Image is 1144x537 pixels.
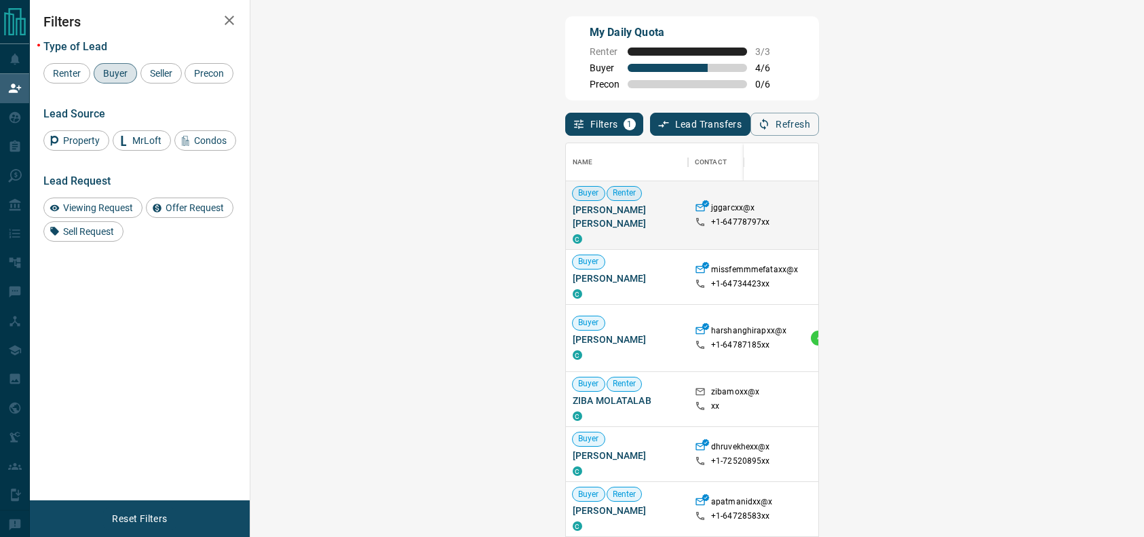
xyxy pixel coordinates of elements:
[94,63,137,84] div: Buyer
[573,234,582,244] div: condos.ca
[607,378,642,390] span: Renter
[128,135,166,146] span: MrLoft
[573,289,582,299] div: condos.ca
[650,113,751,136] button: Lead Transfers
[711,401,719,412] p: xx
[103,507,176,530] button: Reset Filters
[607,187,642,199] span: Renter
[711,339,770,351] p: +1- 64787185xx
[189,135,231,146] span: Condos
[43,14,236,30] h2: Filters
[590,62,619,73] span: Buyer
[43,221,123,242] div: Sell Request
[146,198,233,218] div: Offer Request
[590,46,619,57] span: Renter
[573,272,681,285] span: [PERSON_NAME]
[755,62,785,73] span: 4 / 6
[711,386,759,401] p: zibamoxx@x
[711,496,773,511] p: apatmanidxx@x
[174,130,236,151] div: Condos
[43,40,107,53] span: Type of Lead
[625,119,634,129] span: 1
[750,113,819,136] button: Refresh
[43,107,105,120] span: Lead Source
[607,489,642,500] span: Renter
[573,317,605,329] span: Buyer
[573,489,605,500] span: Buyer
[565,113,643,136] button: Filters1
[43,130,109,151] div: Property
[566,143,688,181] div: Name
[755,46,785,57] span: 3 / 3
[58,226,119,237] span: Sell Request
[43,174,111,187] span: Lead Request
[755,79,785,90] span: 0 / 6
[98,68,132,79] span: Buyer
[185,63,233,84] div: Precon
[145,68,177,79] span: Seller
[161,202,229,213] span: Offer Request
[590,79,619,90] span: Precon
[573,187,605,199] span: Buyer
[573,521,582,531] div: condos.ca
[711,278,770,290] p: +1- 64734423xx
[688,143,797,181] div: Contact
[711,217,770,228] p: +1- 64778797xx
[711,325,786,339] p: harshanghirapxx@x
[573,504,681,517] span: [PERSON_NAME]
[48,68,85,79] span: Renter
[140,63,182,84] div: Seller
[573,394,681,407] span: ZIBA MOLATALAB
[43,63,90,84] div: Renter
[573,203,681,230] span: [PERSON_NAME] [PERSON_NAME]
[573,433,605,445] span: Buyer
[711,456,770,467] p: +1- 72520895xx
[695,143,727,181] div: Contact
[711,264,798,278] p: missfemmmefataxx@x
[58,202,138,213] span: Viewing Request
[573,256,605,267] span: Buyer
[711,202,755,217] p: jggarcxx@x
[573,411,582,421] div: condos.ca
[43,198,142,218] div: Viewing Request
[189,68,229,79] span: Precon
[573,449,681,462] span: [PERSON_NAME]
[590,24,785,41] p: My Daily Quota
[58,135,104,146] span: Property
[573,333,681,346] span: [PERSON_NAME]
[113,130,171,151] div: MrLoft
[711,441,770,456] p: dhruvekhexx@x
[573,350,582,360] div: condos.ca
[573,466,582,476] div: condos.ca
[711,511,770,522] p: +1- 64728583xx
[573,143,593,181] div: Name
[573,378,605,390] span: Buyer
